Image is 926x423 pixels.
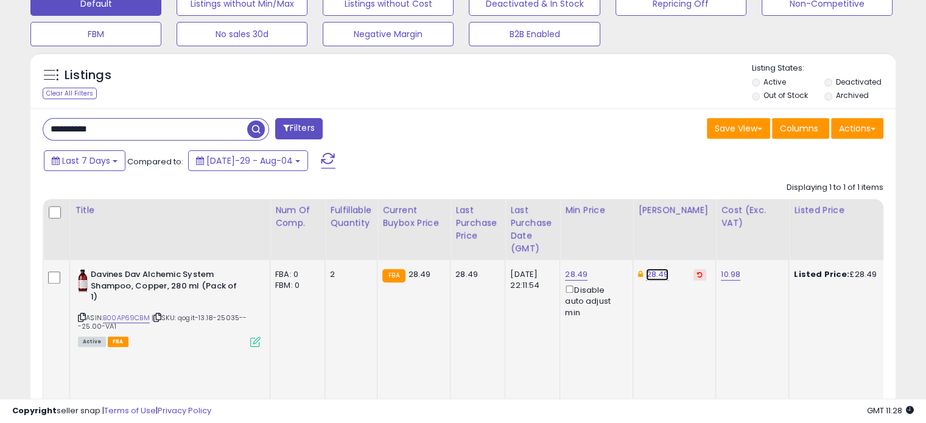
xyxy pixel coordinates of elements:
span: Compared to: [127,156,183,167]
button: Save View [707,118,770,139]
div: Current Buybox Price [382,204,445,229]
label: Deactivated [835,77,881,87]
button: Actions [831,118,883,139]
span: Last 7 Days [62,155,110,167]
button: [DATE]-29 - Aug-04 [188,150,308,171]
a: 28.49 [646,268,668,281]
div: [DATE] 22:11:54 [510,269,550,291]
div: seller snap | | [12,405,211,417]
div: Last Purchase Price [455,204,500,242]
div: Num of Comp. [275,204,320,229]
div: FBA: 0 [275,269,315,280]
a: 10.98 [721,268,740,281]
p: Listing States: [752,63,896,74]
span: Columns [780,122,818,135]
label: Archived [835,90,868,100]
button: No sales 30d [177,22,307,46]
strong: Copyright [12,405,57,416]
a: Privacy Policy [158,405,211,416]
span: 2025-08-12 11:28 GMT [867,405,914,416]
small: FBA [382,269,405,282]
img: 31LnLKK54yL._SL40_.jpg [78,269,88,293]
div: Cost (Exc. VAT) [721,204,784,229]
a: Terms of Use [104,405,156,416]
a: B00AP69CBM [103,313,150,323]
b: Davines Dav Alchemic System Shampoo, Copper, 280 ml (Pack of 1) [91,269,239,306]
span: All listings currently available for purchase on Amazon [78,337,106,347]
div: FBM: 0 [275,280,315,291]
span: FBA [108,337,128,347]
div: Clear All Filters [43,88,97,99]
div: ASIN: [78,269,261,346]
button: Negative Margin [323,22,454,46]
h5: Listings [65,67,111,84]
label: Active [763,77,786,87]
div: Fulfillable Quantity [330,204,372,229]
div: Min Price [565,204,628,217]
div: £28.49 [794,269,895,280]
label: Out of Stock [763,90,808,100]
b: Listed Price: [794,268,849,280]
span: 28.49 [409,268,431,280]
button: Last 7 Days [44,150,125,171]
a: 28.49 [565,268,588,281]
div: Disable auto adjust min [565,283,623,318]
span: | SKU: qogit-13.18-25035---25.00-VA1 [78,313,247,331]
span: [DATE]-29 - Aug-04 [206,155,293,167]
div: 2 [330,269,368,280]
div: 28.49 [455,269,496,280]
div: [PERSON_NAME] [638,204,710,217]
div: Listed Price [794,204,899,217]
button: Columns [772,118,829,139]
button: B2B Enabled [469,22,600,46]
div: Title [75,204,265,217]
button: Filters [275,118,323,139]
div: Displaying 1 to 1 of 1 items [787,182,883,194]
button: FBM [30,22,161,46]
div: Last Purchase Date (GMT) [510,204,555,255]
